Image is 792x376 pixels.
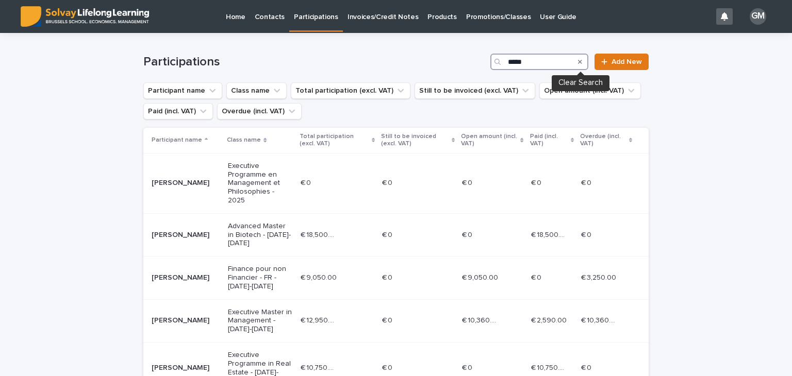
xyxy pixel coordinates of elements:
[143,153,649,213] tr: [PERSON_NAME]Executive Programme en Management et Philosophies - 2025€ 0€ 0 € 0€ 0 € 0€ 0 € 0€ 0 ...
[152,364,220,372] p: [PERSON_NAME]
[382,362,394,372] p: € 0
[581,177,593,187] p: € 0
[301,314,339,325] p: € 12,950.00
[382,177,394,187] p: € 0
[462,177,474,187] p: € 0
[301,177,313,187] p: € 0
[152,316,220,325] p: [PERSON_NAME]
[143,213,649,256] tr: [PERSON_NAME]Advanced Master in Biotech - [DATE]-[DATE]€ 18,500.00€ 18,500.00 € 0€ 0 € 0€ 0 € 18,...
[415,82,535,99] button: Still to be invoiced (excl. VAT)
[143,103,213,119] button: Paid (incl. VAT)
[301,229,339,240] p: € 18,500.00
[152,134,202,146] p: Participant name
[530,131,568,150] p: Paid (incl. VAT)
[580,131,626,150] p: Overdue (incl. VAT)
[612,58,642,65] span: Add New
[382,314,394,325] p: € 0
[461,131,518,150] p: Open amount (incl. VAT)
[531,177,543,187] p: € 0
[228,308,292,334] p: Executive Master in Management - [DATE]-[DATE]
[143,82,222,99] button: Participant name
[143,55,486,70] h1: Participations
[462,229,474,240] p: € 0
[462,362,474,372] p: € 0
[531,271,543,282] p: € 0
[152,231,220,240] p: [PERSON_NAME]
[226,82,287,99] button: Class name
[227,134,261,146] p: Class name
[581,314,620,325] p: € 10,360.00
[595,54,649,70] a: Add New
[750,8,766,25] div: GM
[490,54,588,70] input: Search
[581,362,593,372] p: € 0
[462,271,500,282] p: € 9,050.00
[531,314,569,325] p: € 2,590.00
[462,314,501,325] p: € 10,360.00
[581,271,618,282] p: € 3,250.00
[152,274,220,282] p: [PERSON_NAME]
[531,229,570,240] p: € 18,500.00
[382,271,394,282] p: € 0
[291,82,410,99] button: Total participation (excl. VAT)
[228,222,292,248] p: Advanced Master in Biotech - [DATE]-[DATE]
[531,362,570,372] p: € 10,750.00
[21,6,149,27] img: ED0IkcNQHGZZMpCVrDht
[228,162,292,205] p: Executive Programme en Management et Philosophies - 2025
[381,131,449,150] p: Still to be invoiced (excl. VAT)
[228,265,292,290] p: Finance pour non Financier - FR - [DATE]-[DATE]
[581,229,593,240] p: € 0
[539,82,641,99] button: Open amount (incl. VAT)
[217,103,302,119] button: Overdue (incl. VAT)
[382,229,394,240] p: € 0
[300,131,369,150] p: Total participation (excl. VAT)
[143,299,649,342] tr: [PERSON_NAME]Executive Master in Management - [DATE]-[DATE]€ 12,950.00€ 12,950.00 € 0€ 0 € 10,360...
[301,271,339,282] p: € 9,050.00
[143,257,649,299] tr: [PERSON_NAME]Finance pour non Financier - FR - [DATE]-[DATE]€ 9,050.00€ 9,050.00 € 0€ 0 € 9,050.0...
[152,179,220,187] p: [PERSON_NAME]
[301,362,339,372] p: € 10,750.00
